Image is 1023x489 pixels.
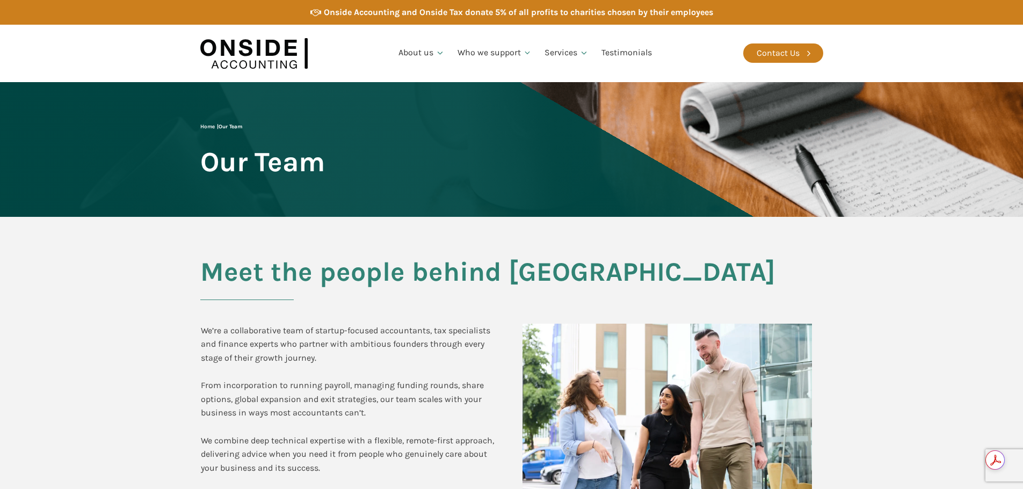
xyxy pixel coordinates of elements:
[200,33,308,74] img: Onside Accounting
[743,43,823,63] a: Contact Us
[200,123,215,130] a: Home
[595,35,658,71] a: Testimonials
[451,35,539,71] a: Who we support
[392,35,451,71] a: About us
[757,46,800,60] div: Contact Us
[200,257,823,300] h2: Meet the people behind [GEOGRAPHIC_DATA]
[200,147,325,177] span: Our Team
[324,5,713,19] div: Onside Accounting and Onside Tax donate 5% of all profits to charities chosen by their employees
[538,35,595,71] a: Services
[200,123,242,130] span: |
[219,123,242,130] span: Our Team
